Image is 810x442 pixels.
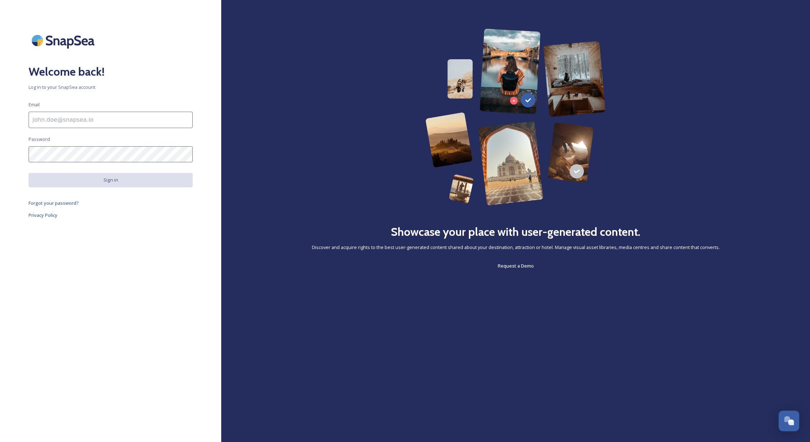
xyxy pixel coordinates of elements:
[29,212,57,218] span: Privacy Policy
[29,101,40,108] span: Email
[498,261,534,270] a: Request a Demo
[391,223,641,240] h2: Showcase your place with user-generated content.
[498,263,534,269] span: Request a Demo
[29,29,100,52] img: SnapSea Logo
[29,136,50,143] span: Password
[779,411,799,431] button: Open Chat
[29,211,193,219] a: Privacy Policy
[29,112,193,128] input: john.doe@snapsea.io
[29,200,79,206] span: Forgot your password?
[29,84,193,91] span: Log in to your SnapSea account
[425,29,606,205] img: 63b42ca75bacad526042e722_Group%20154-p-800.png
[29,63,193,80] h2: Welcome back!
[29,173,193,187] button: Sign in
[312,244,720,251] span: Discover and acquire rights to the best user-generated content shared about your destination, att...
[29,199,193,207] a: Forgot your password?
